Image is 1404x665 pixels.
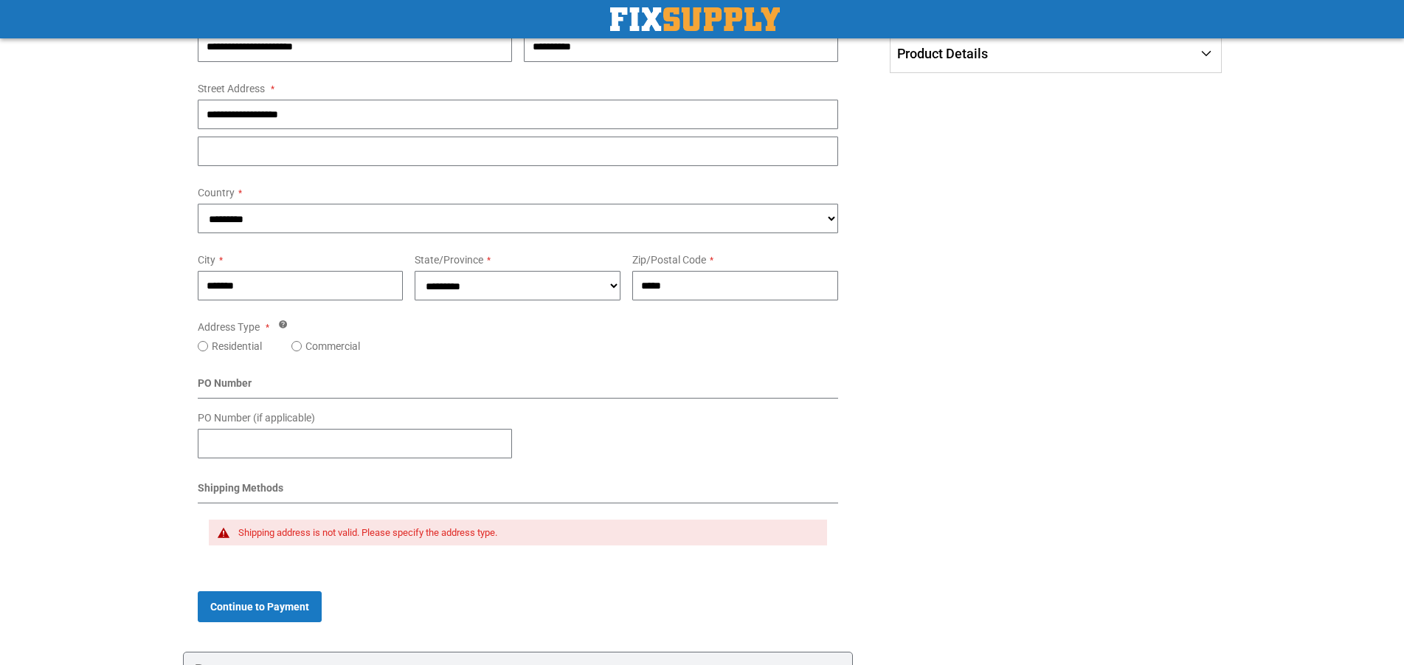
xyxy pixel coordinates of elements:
label: Residential [212,339,262,354]
button: Continue to Payment [198,591,322,622]
span: Street Address [198,83,265,94]
div: PO Number [198,376,839,399]
div: Shipping Methods [198,480,839,503]
div: Shipping address is not valid. Please specify the address type. [238,527,813,539]
span: PO Number (if applicable) [198,412,315,424]
a: store logo [610,7,780,31]
span: Country [198,187,235,199]
span: Address Type [198,321,260,333]
span: Continue to Payment [210,601,309,613]
label: Commercial [305,339,360,354]
span: Zip/Postal Code [632,254,706,266]
span: City [198,254,215,266]
img: Fix Industrial Supply [610,7,780,31]
span: Product Details [897,46,988,61]
span: State/Province [415,254,483,266]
